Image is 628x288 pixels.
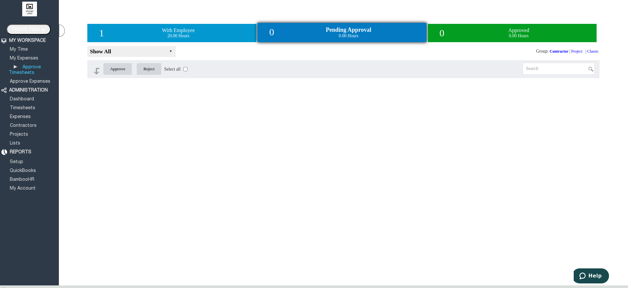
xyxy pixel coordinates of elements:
div: ▼ [169,49,174,53]
span: Hours [179,33,189,38]
a: Timesheets [9,106,36,110]
img: Help [597,3,615,14]
div: 1 [99,27,104,39]
a: Approve Timesheets [9,65,41,75]
span: 0.00 [339,33,346,38]
input: Search [523,63,595,75]
a: Expenses [9,115,32,119]
span: Hours [518,33,529,38]
a: QuickBooks [9,169,37,173]
a: My Expenses [9,56,39,60]
a: My Time [9,47,29,52]
span: UNSUBMITTED [162,27,195,33]
a: Approve Expenses [9,79,51,84]
a: REPORTS [9,150,32,154]
span: 20.00 [167,33,178,38]
div: MY WORKSPACE [9,38,46,43]
input: Reject [136,63,161,75]
input: Create New [7,24,51,35]
div: ▶ [14,64,19,70]
input: Approve [103,63,132,75]
a: Contractors [9,124,38,128]
iframe: Opens a widget where you can find more information [574,268,609,285]
a: BambooHR [9,178,35,182]
a: My Account [9,186,37,191]
div: ADMINISTRATION [9,88,48,93]
span: Select all [164,67,181,72]
span: 0.00 [509,33,517,38]
a: | Classic [584,49,600,54]
a: Contractor [549,49,569,54]
a: Project [570,49,584,54]
div: 0 [269,26,274,38]
a: Projects [9,132,29,137]
span: Pending approval [326,26,371,33]
img: upload logo [22,2,37,16]
a: Dashboard [9,97,35,101]
div: Hide Menus [59,25,65,37]
div: Group: | [405,49,600,54]
a: Setup [9,160,24,164]
a: Lists [9,141,21,145]
span: Hours [348,33,358,38]
span: Approved [508,27,529,33]
div: 0 [440,27,445,39]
